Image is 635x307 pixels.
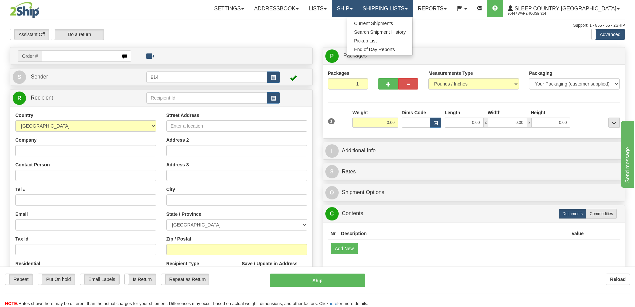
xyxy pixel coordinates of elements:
[166,120,307,132] input: Enter a location
[209,0,249,17] a: Settings
[304,0,332,17] a: Lists
[347,45,412,54] a: End of Day Reports
[488,109,501,116] label: Width
[5,301,18,306] span: NOTE:
[31,95,53,101] span: Recipient
[569,227,586,240] th: Value
[325,165,623,179] a: $Rates
[332,0,357,17] a: Ship
[15,236,28,242] label: Tax Id
[354,47,395,52] span: End of Day Reports
[586,209,617,219] label: Commodities
[527,118,532,128] span: x
[166,137,189,143] label: Address 2
[166,186,175,193] label: City
[15,161,50,168] label: Contact Person
[13,70,146,84] a: S Sender
[10,29,49,40] label: Assistant Off
[146,71,267,83] input: Sender Id
[347,28,412,36] a: Search Shipment History
[413,0,452,17] a: Reports
[338,227,569,240] th: Description
[559,209,586,219] label: Documents
[15,112,33,119] label: Country
[402,109,426,116] label: Dims Code
[166,236,191,242] label: Zip / Postal
[352,109,368,116] label: Weight
[13,91,132,105] a: R Recipient
[325,186,339,199] span: O
[343,53,367,58] span: Packages
[354,38,377,43] span: Pickup List
[592,29,625,40] label: Advanced
[125,274,156,285] label: Is Return
[270,274,365,287] button: Ship
[15,211,28,217] label: Email
[608,118,620,128] div: ...
[5,4,62,12] div: Send message
[328,227,339,240] th: Nr
[10,2,39,18] img: logo2044.jpg
[325,144,623,158] a: IAdditional Info
[325,207,339,220] span: C
[161,274,209,285] label: Repeat as Return
[51,29,104,40] label: Do a return
[620,119,634,187] iframe: chat widget
[5,274,33,285] label: Repeat
[328,118,335,124] span: 1
[13,70,26,84] span: S
[13,92,26,105] span: R
[347,36,412,45] a: Pickup List
[166,161,189,168] label: Address 3
[249,0,304,17] a: Addressbook
[325,49,339,63] span: P
[325,165,339,178] span: $
[166,260,199,267] label: Recipient Type
[18,50,42,62] span: Order #
[347,19,412,28] a: Current Shipments
[428,70,473,76] label: Measurements Type
[146,92,267,104] input: Recipient Id
[508,10,558,17] span: 2044 / Warehouse 914
[329,301,337,306] a: here
[503,0,625,17] a: Sleep Country [GEOGRAPHIC_DATA] 2044 / Warehouse 914
[328,70,350,76] label: Packages
[358,0,413,17] a: Shipping lists
[513,6,616,11] span: Sleep Country [GEOGRAPHIC_DATA]
[10,23,625,28] div: Support: 1 - 855 - 55 - 2SHIP
[166,211,201,217] label: State / Province
[15,186,26,193] label: Tel #
[445,109,460,116] label: Length
[325,144,339,158] span: I
[31,74,48,80] span: Sender
[331,243,358,254] button: Add New
[242,260,307,274] label: Save / Update in Address Book
[325,207,623,220] a: CContents
[15,260,40,267] label: Residential
[610,277,626,282] b: Reload
[166,112,199,119] label: Street Address
[606,274,630,285] button: Reload
[325,186,623,199] a: OShipment Options
[531,109,545,116] label: Height
[354,29,406,35] span: Search Shipment History
[325,49,623,63] a: P Packages
[80,274,119,285] label: Email Labels
[38,274,75,285] label: Put On hold
[15,137,37,143] label: Company
[483,118,488,128] span: x
[354,21,393,26] span: Current Shipments
[529,70,552,76] label: Packaging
